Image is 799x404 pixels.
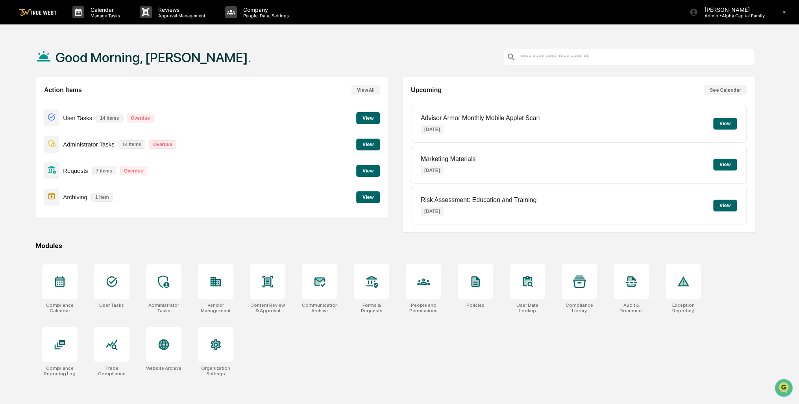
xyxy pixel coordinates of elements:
iframe: Open customer support [774,378,795,399]
img: 1746055101610-c473b297-6a78-478c-a979-82029cc54cd1 [8,60,22,74]
div: Audit & Document Logs [614,302,649,313]
div: Website Archive [146,365,181,371]
button: View [356,191,380,203]
a: 🔎Data Lookup [5,111,53,125]
p: People, Data, Settings [237,13,293,19]
img: logo [19,9,57,16]
div: People and Permissions [406,302,441,313]
p: Approval Management [152,13,209,19]
p: Overdue [127,114,154,122]
p: [DATE] [421,166,444,175]
span: Attestations [65,99,98,107]
div: We're available if you need us! [27,68,100,74]
p: Admin • Alpha Capital Family Office [698,13,771,19]
div: 🖐️ [8,100,14,106]
p: Manage Tasks [84,13,124,19]
div: Compliance Library [562,302,597,313]
button: View [713,118,737,130]
button: View All [351,85,380,95]
div: Organization Settings [198,365,233,376]
p: User Tasks [63,115,92,121]
div: Start new chat [27,60,129,68]
div: User Data Lookup [510,302,545,313]
p: [DATE] [421,207,444,216]
p: Calendar [84,6,124,13]
a: View [356,140,380,148]
p: Archiving [63,194,87,200]
p: Marketing Materials [421,156,476,163]
button: View [356,165,380,177]
p: Overdue [149,140,176,149]
button: View [356,112,380,124]
button: View [713,159,737,170]
div: Content Review & Approval [250,302,285,313]
div: User Tasks [99,302,124,308]
div: Modules [36,242,755,250]
div: Administrator Tasks [146,302,181,313]
p: 14 items [96,114,123,122]
h2: Upcoming [411,87,442,94]
div: Forms & Requests [354,302,389,313]
p: 14 items [118,140,145,149]
a: View [356,167,380,174]
div: 🔎 [8,115,14,121]
p: Risk Assessment: Education and Training [421,196,536,204]
a: View [356,114,380,121]
p: Requests [63,167,88,174]
div: Compliance Reporting Log [42,365,78,376]
button: Start new chat [134,63,143,72]
p: How can we help? [8,17,143,29]
div: Policies [466,302,485,308]
span: Preclearance [16,99,51,107]
a: Powered byPylon [55,133,95,139]
div: Communications Archive [302,302,337,313]
div: Exception Reporting [666,302,701,313]
h2: Action Items [44,87,82,94]
p: 1 item [91,193,113,202]
p: Administrator Tasks [63,141,115,148]
a: 🗄️Attestations [54,96,101,110]
a: 🖐️Preclearance [5,96,54,110]
span: Pylon [78,133,95,139]
button: View [713,200,737,211]
p: Overdue [120,167,147,175]
div: Vendor Management [198,302,233,313]
p: [DATE] [421,125,444,134]
p: Company [237,6,293,13]
span: Data Lookup [16,114,50,122]
h1: Good Morning, [PERSON_NAME]. [55,50,251,65]
p: Advisor Armor Monthly Mobile Applet Scan [421,115,540,122]
button: See Calendar [704,85,747,95]
p: 7 items [92,167,116,175]
div: Compliance Calendar [42,302,78,313]
p: [PERSON_NAME] [698,6,771,13]
div: 🗄️ [57,100,63,106]
div: Trade Compliance [94,365,129,376]
p: Reviews [152,6,209,13]
button: View [356,139,380,150]
a: View [356,193,380,200]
